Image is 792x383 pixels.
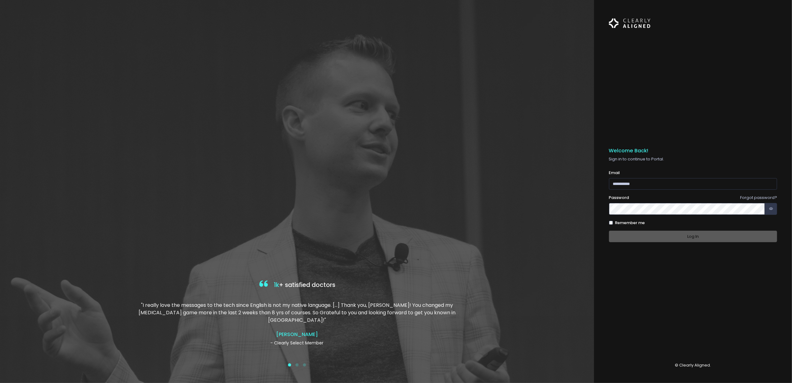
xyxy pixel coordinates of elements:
[134,302,460,324] p: "I really love the messages to the tech since English is not my native language. […] Thank you, [...
[274,281,279,289] span: 1k
[615,220,645,226] label: Remember me
[609,170,620,176] label: Email
[134,340,460,346] p: - Clearly Select Member
[134,279,460,292] h4: + satisfied doctors
[609,195,629,201] label: Password
[609,15,651,32] img: Logo Horizontal
[609,362,777,368] p: © Clearly Aligned.
[609,148,777,154] h5: Welcome Back!
[740,195,777,201] a: Forgot password?
[134,331,460,337] h4: [PERSON_NAME]
[609,156,777,162] p: Sign in to continue to Portal.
